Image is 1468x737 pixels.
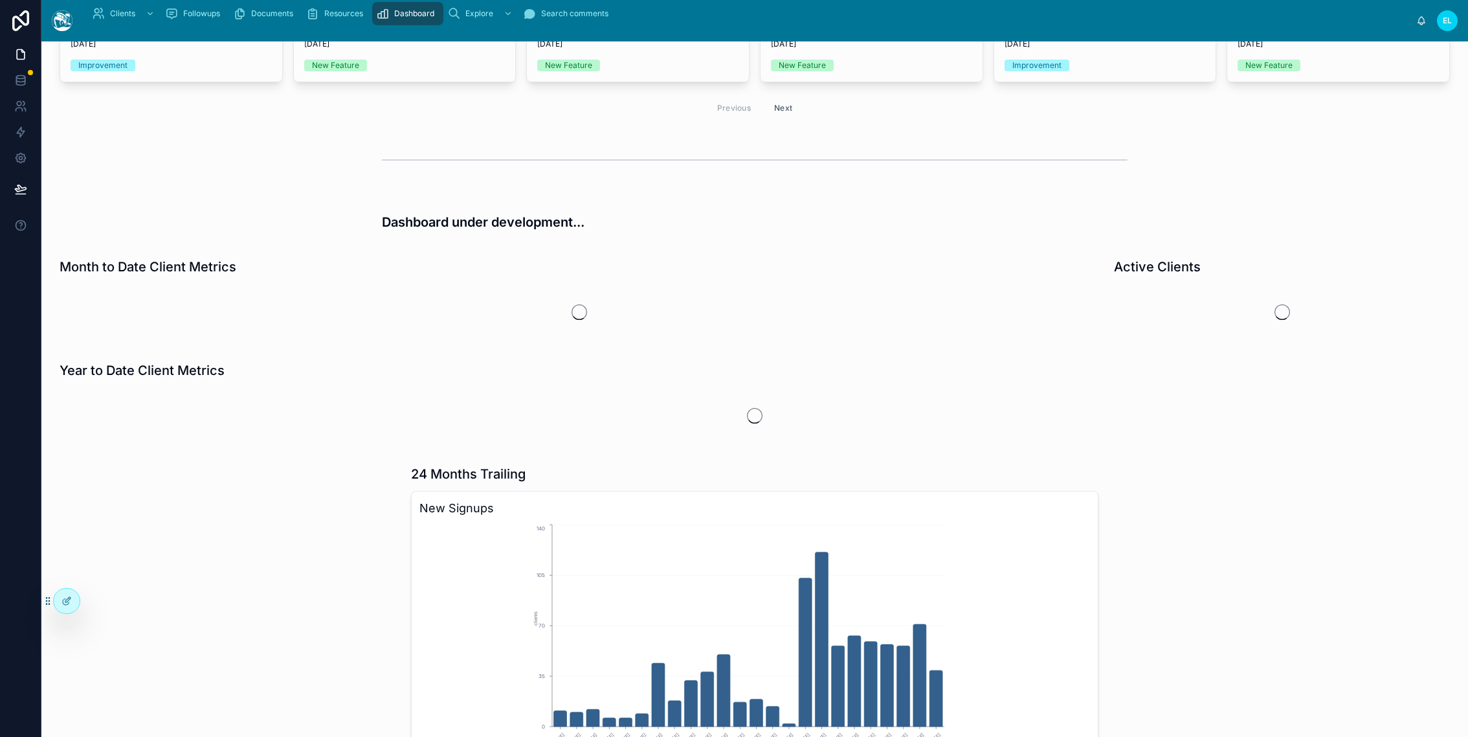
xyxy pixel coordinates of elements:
[539,622,545,629] tspan: 70
[1443,16,1452,26] span: EL
[302,2,372,25] a: Resources
[1114,258,1201,276] h1: Active Clients
[382,212,1128,232] h3: Dashboard under development...
[312,60,359,71] div: New Feature
[60,258,236,276] h1: Month to Date Client Metrics
[229,2,302,25] a: Documents
[110,8,135,19] span: Clients
[60,361,225,380] h1: Year to Date Client Metrics
[71,39,272,49] span: [DATE]
[526,7,750,82] a: [DATE]New Feature
[539,673,545,679] tspan: 35
[304,39,506,49] span: [DATE]
[183,8,220,19] span: Followups
[372,2,443,25] a: Dashboard
[1245,60,1293,71] div: New Feature
[394,8,434,19] span: Dashboard
[78,60,128,71] div: Improvement
[293,7,517,82] a: [DATE]New Feature
[779,60,826,71] div: New Feature
[545,60,592,71] div: New Feature
[537,572,545,578] tspan: 105
[324,8,363,19] span: Resources
[541,8,608,19] span: Search comments
[760,7,983,82] a: [DATE]New Feature
[419,499,1090,517] h3: New Signups
[1238,39,1439,49] span: [DATE]
[251,8,293,19] span: Documents
[771,39,972,49] span: [DATE]
[1012,60,1062,71] div: Improvement
[1227,7,1450,82] a: [DATE]New Feature
[88,2,161,25] a: Clients
[443,2,519,25] a: Explore
[519,2,617,25] a: Search comments
[542,723,545,730] tspan: 0
[60,7,283,82] a: [DATE]Improvement
[533,611,539,626] tspan: clients
[765,98,801,118] button: Next
[1005,39,1206,49] span: [DATE]
[537,525,545,532] tspan: 140
[411,465,526,483] h1: 24 Months Trailing
[537,39,739,49] span: [DATE]
[52,10,72,31] img: App logo
[994,7,1217,82] a: [DATE]Improvement
[465,8,493,19] span: Explore
[161,2,229,25] a: Followups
